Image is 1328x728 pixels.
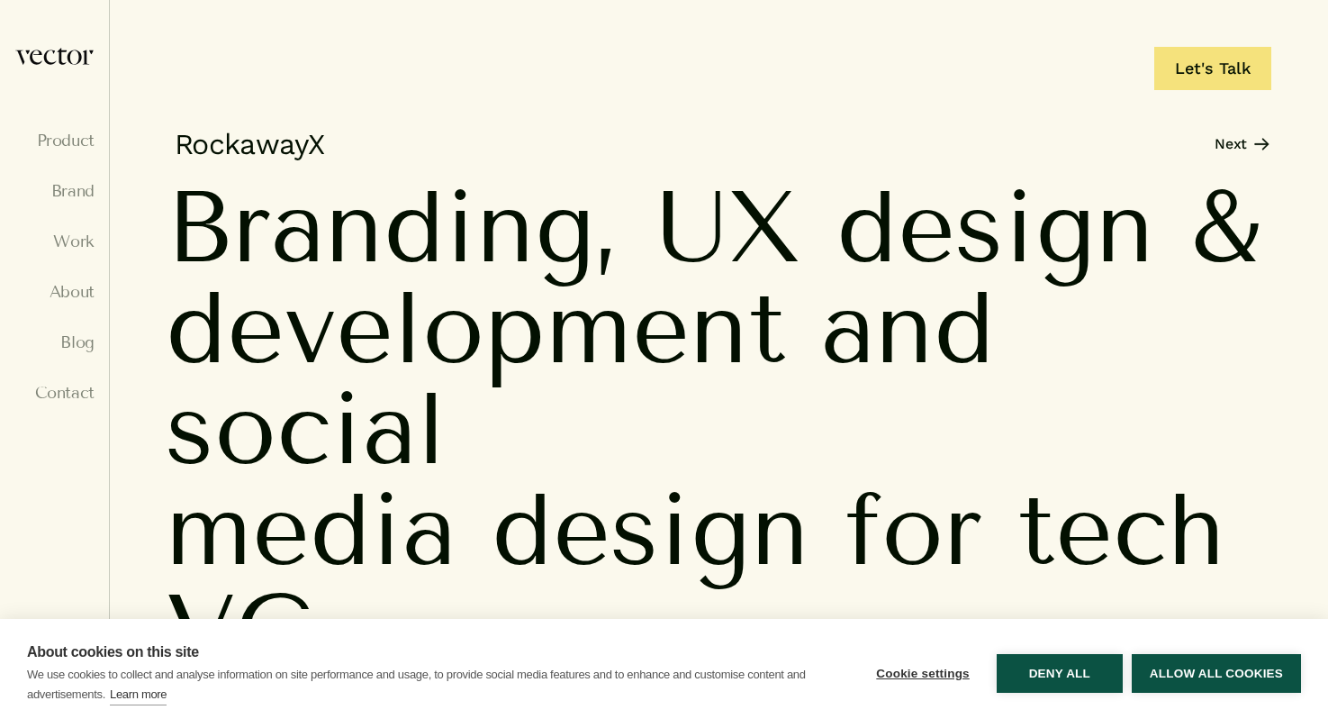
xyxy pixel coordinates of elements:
[166,177,620,278] span: Branding,
[997,654,1123,693] button: Deny all
[27,668,806,701] p: We use cookies to collect and analyse information on site performance and usage, to provide socia...
[1154,47,1271,90] a: Let's Talk
[1215,133,1269,155] a: Next
[14,132,95,150] a: Product
[27,644,199,660] strong: About cookies on this site
[858,654,988,693] button: Cookie settings
[14,384,95,402] a: Contact
[166,479,456,580] span: media
[1189,177,1260,278] span: &
[166,126,324,162] h5: RockawayX
[1017,479,1225,580] span: tech
[14,283,95,301] a: About
[110,685,167,705] a: Learn more
[821,278,995,378] span: and
[166,278,786,378] span: development
[492,479,809,580] span: design
[14,333,95,351] a: Blog
[166,378,446,479] span: social
[14,182,95,200] a: Brand
[14,232,95,250] a: Work
[166,580,312,681] span: VC
[836,177,1154,278] span: design
[1132,654,1301,693] button: Allow all cookies
[655,177,801,278] span: UX
[845,479,982,580] span: for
